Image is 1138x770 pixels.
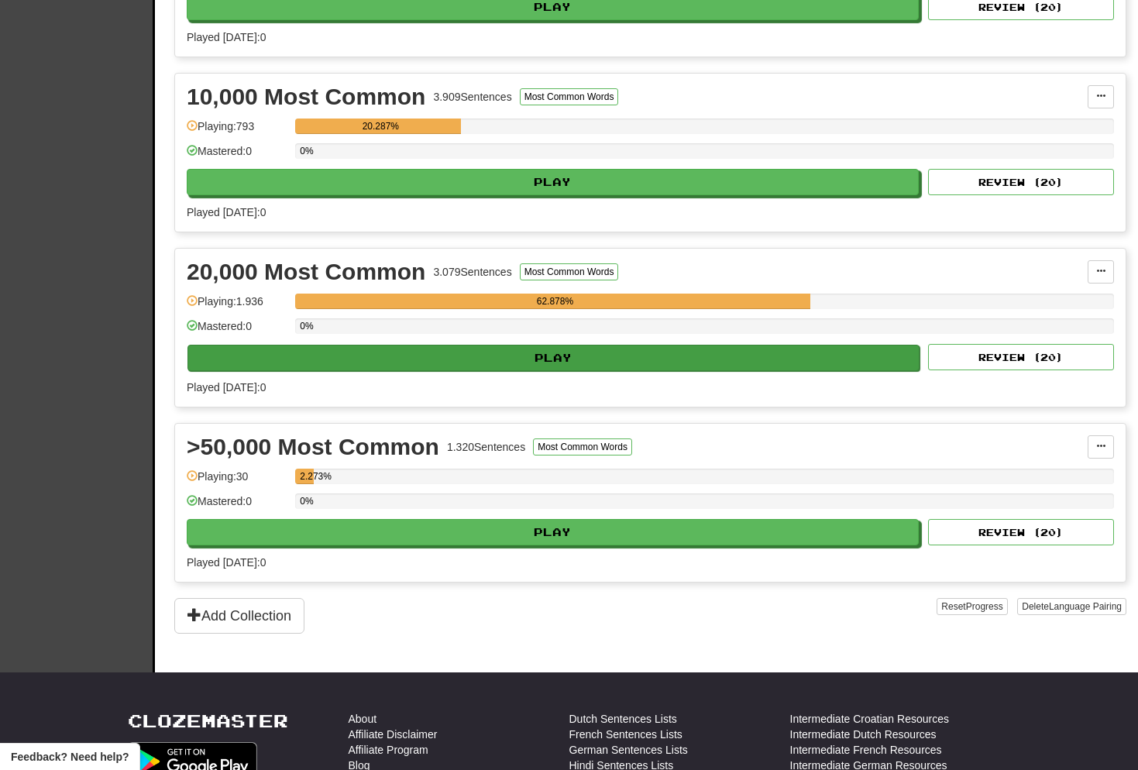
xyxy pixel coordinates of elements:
[187,519,919,545] button: Play
[1049,601,1122,612] span: Language Pairing
[790,742,942,758] a: Intermediate French Resources
[187,143,287,169] div: Mastered: 0
[433,89,511,105] div: 3.909 Sentences
[790,727,937,742] a: Intermediate Dutch Resources
[928,519,1114,545] button: Review (20)
[928,344,1114,370] button: Review (20)
[187,345,920,371] button: Play
[128,711,288,730] a: Clozemaster
[187,493,287,519] div: Mastered: 0
[11,749,129,765] span: Open feedback widget
[966,601,1003,612] span: Progress
[520,263,619,280] button: Most Common Words
[569,727,682,742] a: French Sentences Lists
[187,556,266,569] span: Played [DATE]: 0
[187,206,266,218] span: Played [DATE]: 0
[300,469,314,484] div: 2.273%
[533,438,632,455] button: Most Common Words
[187,294,287,319] div: Playing: 1.936
[187,435,439,459] div: >50,000 Most Common
[187,119,287,144] div: Playing: 793
[569,742,688,758] a: German Sentences Lists
[569,711,677,727] a: Dutch Sentences Lists
[349,711,377,727] a: About
[187,85,425,108] div: 10,000 Most Common
[937,598,1007,615] button: ResetProgress
[174,598,304,634] button: Add Collection
[187,469,287,494] div: Playing: 30
[433,264,511,280] div: 3.079 Sentences
[187,260,425,284] div: 20,000 Most Common
[1017,598,1126,615] button: DeleteLanguage Pairing
[187,169,919,195] button: Play
[790,711,949,727] a: Intermediate Croatian Resources
[928,169,1114,195] button: Review (20)
[300,119,461,134] div: 20.287%
[520,88,619,105] button: Most Common Words
[187,381,266,394] span: Played [DATE]: 0
[187,31,266,43] span: Played [DATE]: 0
[300,294,810,309] div: 62.878%
[349,727,438,742] a: Affiliate Disclaimer
[187,318,287,344] div: Mastered: 0
[447,439,525,455] div: 1.320 Sentences
[349,742,428,758] a: Affiliate Program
